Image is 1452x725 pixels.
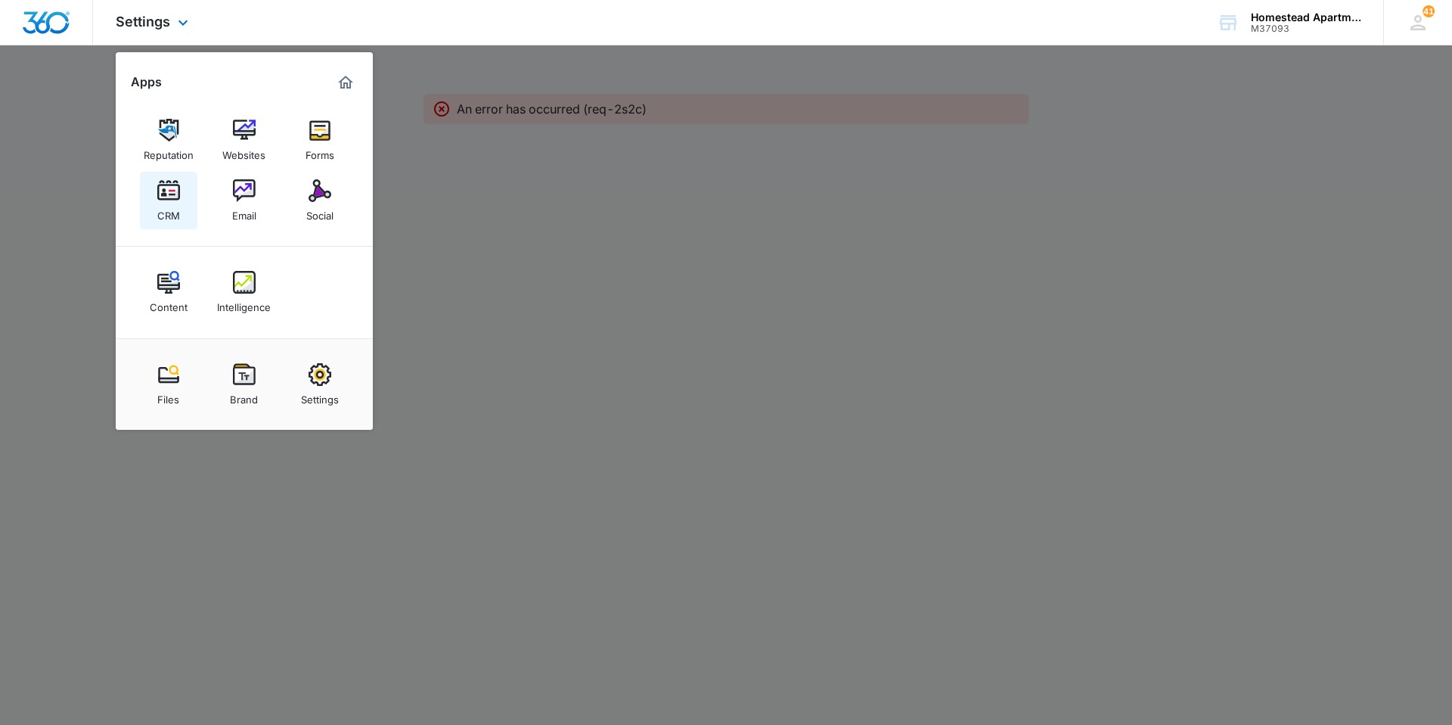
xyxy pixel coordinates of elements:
[216,111,273,169] a: Websites
[232,202,256,222] div: Email
[301,386,339,406] div: Settings
[150,294,188,313] div: Content
[306,202,334,222] div: Social
[230,386,258,406] div: Brand
[306,142,334,161] div: Forms
[140,263,197,321] a: Content
[216,263,273,321] a: Intelligence
[116,14,170,30] span: Settings
[1251,23,1361,34] div: account id
[222,142,265,161] div: Websites
[157,202,180,222] div: CRM
[217,294,271,313] div: Intelligence
[144,142,194,161] div: Reputation
[1423,5,1435,17] span: 41
[140,356,197,413] a: Files
[291,356,349,413] a: Settings
[216,356,273,413] a: Brand
[140,172,197,229] a: CRM
[291,111,349,169] a: Forms
[1423,5,1435,17] div: notifications count
[140,111,197,169] a: Reputation
[131,75,162,89] h2: Apps
[291,172,349,229] a: Social
[1251,11,1361,23] div: account name
[157,386,179,406] div: Files
[216,172,273,229] a: Email
[334,70,358,95] a: Marketing 360® Dashboard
